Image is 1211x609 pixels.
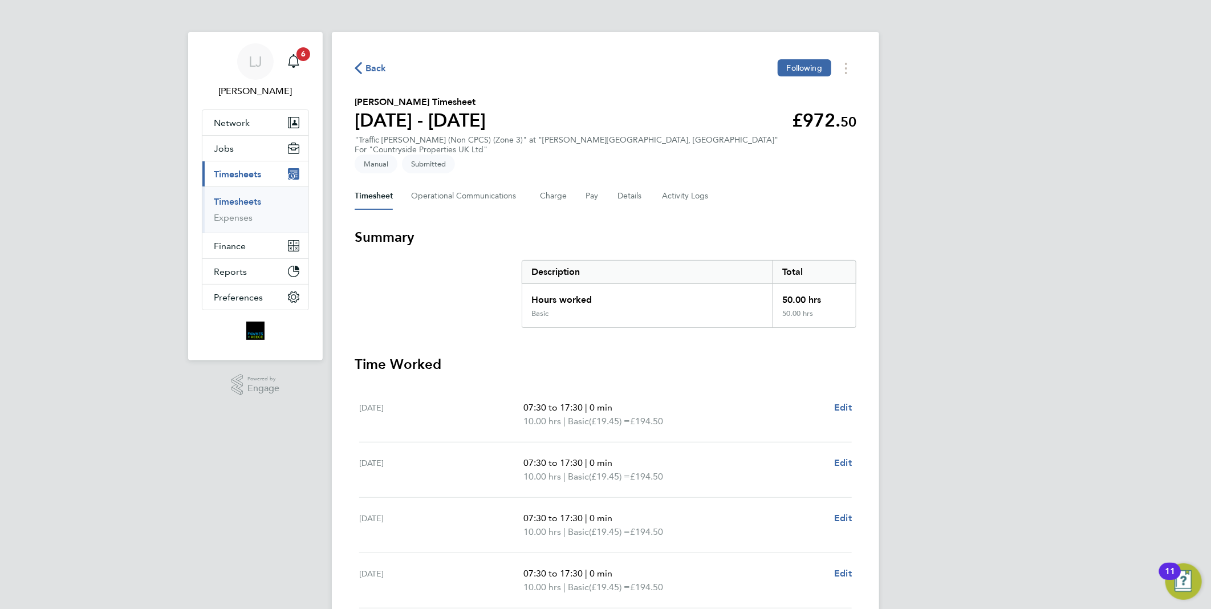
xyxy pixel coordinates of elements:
[563,471,566,482] span: |
[840,113,856,130] span: 50
[568,470,589,484] span: Basic
[522,261,773,283] div: Description
[249,54,262,69] span: LJ
[202,43,309,98] a: LJ[PERSON_NAME]
[523,471,561,482] span: 10.00 hrs
[523,416,561,427] span: 10.00 hrs
[246,322,265,340] img: bromak-logo-retina.png
[834,401,852,415] a: Edit
[202,233,308,258] button: Finance
[585,568,587,579] span: |
[589,471,630,482] span: (£19.45) =
[214,292,263,303] span: Preferences
[590,513,612,523] span: 0 min
[188,32,323,360] nav: Main navigation
[585,402,587,413] span: |
[563,416,566,427] span: |
[355,109,486,132] h1: [DATE] - [DATE]
[214,212,253,223] a: Expenses
[214,241,246,251] span: Finance
[231,374,280,396] a: Powered byEngage
[778,59,831,76] button: Following
[586,182,599,210] button: Pay
[834,568,852,579] span: Edit
[214,117,250,128] span: Network
[787,63,822,73] span: Following
[589,526,630,537] span: (£19.45) =
[523,526,561,537] span: 10.00 hrs
[834,511,852,525] a: Edit
[589,582,630,592] span: (£19.45) =
[296,47,310,61] span: 6
[355,135,778,155] div: "Traffic [PERSON_NAME] (Non CPCS) (Zone 3)" at "[PERSON_NAME][GEOGRAPHIC_DATA], [GEOGRAPHIC_DATA]"
[590,568,612,579] span: 0 min
[202,322,309,340] a: Go to home page
[214,169,261,180] span: Timesheets
[523,513,583,523] span: 07:30 to 17:30
[585,457,587,468] span: |
[359,456,523,484] div: [DATE]
[202,186,308,233] div: Timesheets
[834,456,852,470] a: Edit
[563,582,566,592] span: |
[214,143,234,154] span: Jobs
[522,260,856,328] div: Summary
[214,266,247,277] span: Reports
[247,384,279,393] span: Engage
[522,284,773,309] div: Hours worked
[531,309,548,318] div: Basic
[523,582,561,592] span: 10.00 hrs
[523,457,583,468] span: 07:30 to 17:30
[563,526,566,537] span: |
[589,416,630,427] span: (£19.45) =
[630,471,663,482] span: £194.50
[202,136,308,161] button: Jobs
[568,580,589,594] span: Basic
[214,196,261,207] a: Timesheets
[662,182,710,210] button: Activity Logs
[523,402,583,413] span: 07:30 to 17:30
[630,526,663,537] span: £194.50
[585,513,587,523] span: |
[247,374,279,384] span: Powered by
[355,228,856,246] h3: Summary
[590,457,612,468] span: 0 min
[834,402,852,413] span: Edit
[202,161,308,186] button: Timesheets
[202,259,308,284] button: Reports
[792,109,856,131] app-decimal: £972.
[630,582,663,592] span: £194.50
[1165,571,1175,586] div: 11
[355,145,778,155] div: For "Countryside Properties UK Ltd"
[359,401,523,428] div: [DATE]
[355,355,856,373] h3: Time Worked
[834,567,852,580] a: Edit
[630,416,663,427] span: £194.50
[617,182,644,210] button: Details
[1165,563,1202,600] button: Open Resource Center, 11 new notifications
[836,59,856,77] button: Timesheets Menu
[411,182,522,210] button: Operational Communications
[568,525,589,539] span: Basic
[202,110,308,135] button: Network
[359,567,523,594] div: [DATE]
[402,155,455,173] span: This timesheet is Submitted.
[365,62,387,75] span: Back
[282,43,305,80] a: 6
[540,182,567,210] button: Charge
[355,155,397,173] span: This timesheet was manually created.
[202,285,308,310] button: Preferences
[202,84,309,98] span: Lewis Jones
[355,182,393,210] button: Timesheet
[834,457,852,468] span: Edit
[355,95,486,109] h2: [PERSON_NAME] Timesheet
[834,513,852,523] span: Edit
[355,61,387,75] button: Back
[523,568,583,579] span: 07:30 to 17:30
[773,284,856,309] div: 50.00 hrs
[590,402,612,413] span: 0 min
[568,415,589,428] span: Basic
[359,511,523,539] div: [DATE]
[773,261,856,283] div: Total
[773,309,856,327] div: 50.00 hrs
